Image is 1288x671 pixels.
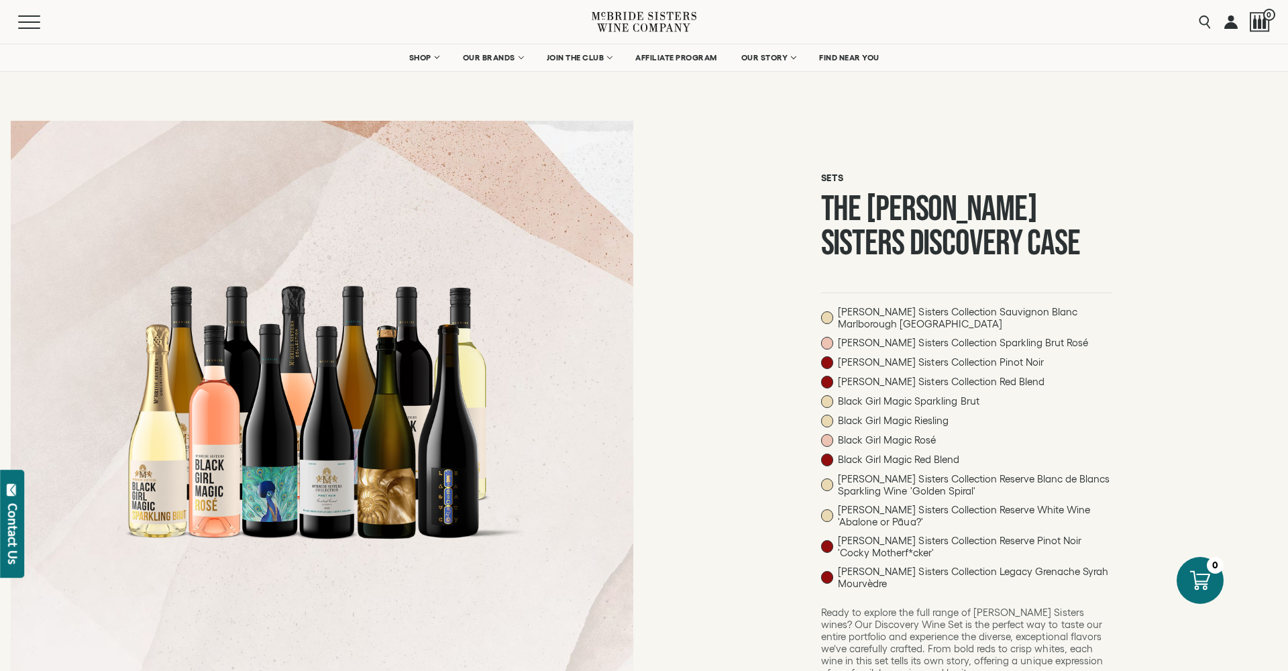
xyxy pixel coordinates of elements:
[1263,9,1275,21] span: 0
[819,53,879,62] span: FIND NEAR YOU
[733,44,804,71] a: OUR STORY
[627,44,726,71] a: AFFILIATE PROGRAM
[838,306,1111,330] span: [PERSON_NAME] Sisters Collection Sauvignon Blanc Marlborough [GEOGRAPHIC_DATA]
[838,415,949,427] span: Black Girl Magic Riesling
[6,503,19,564] div: Contact Us
[635,53,717,62] span: AFFILIATE PROGRAM
[454,44,531,71] a: OUR BRANDS
[400,44,447,71] a: SHOP
[838,356,1044,368] span: [PERSON_NAME] Sisters Collection Pinot Noir
[463,53,515,62] span: OUR BRANDS
[838,535,1111,559] span: [PERSON_NAME] Sisters Collection Reserve Pinot Noir 'Cocky Motherf*cker'
[547,53,604,62] span: JOIN THE CLUB
[409,53,432,62] span: SHOP
[821,192,1112,260] h1: The [PERSON_NAME] Sisters Discovery Case
[1207,557,1224,574] div: 0
[838,454,960,466] span: Black Girl Magic Red Blend
[838,395,979,407] span: Black Girl Magic Sparkling Brut
[838,473,1111,497] span: [PERSON_NAME] Sisters Collection Reserve Blanc de Blancs Sparkling Wine 'Golden Spiral'
[838,434,936,446] span: Black Girl Magic Rosé
[741,53,788,62] span: OUR STORY
[838,376,1044,388] span: [PERSON_NAME] Sisters Collection Red Blend
[810,44,888,71] a: FIND NEAR YOU
[838,337,1088,349] span: [PERSON_NAME] Sisters Collection Sparkling Brut Rosé
[821,172,1112,184] h6: Sets
[838,504,1111,528] span: [PERSON_NAME] Sisters Collection Reserve White Wine 'Abalone or Pāua?'
[538,44,621,71] a: JOIN THE CLUB
[838,566,1111,590] span: [PERSON_NAME] Sisters Collection Legacy Grenache Syrah Mourvèdre
[18,15,66,29] button: Mobile Menu Trigger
